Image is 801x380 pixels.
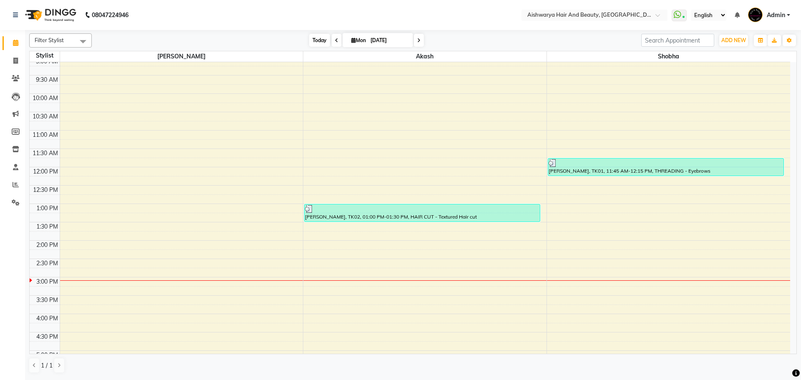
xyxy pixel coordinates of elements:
[34,75,60,84] div: 9:30 AM
[60,51,303,62] span: [PERSON_NAME]
[35,222,60,231] div: 1:30 PM
[767,11,785,20] span: Admin
[719,35,748,46] button: ADD NEW
[31,94,60,103] div: 10:00 AM
[30,51,60,60] div: Stylist
[547,51,790,62] span: Shobha
[349,37,368,43] span: Mon
[31,149,60,158] div: 11:30 AM
[92,3,128,27] b: 08047224946
[748,8,763,22] img: Admin
[35,37,64,43] span: Filter Stylist
[35,277,60,286] div: 3:00 PM
[305,204,540,221] div: [PERSON_NAME], TK02, 01:00 PM-01:30 PM, HAIR CUT - Textured Hair cut
[31,131,60,139] div: 11:00 AM
[309,34,330,47] span: Today
[641,34,714,47] input: Search Appointment
[31,167,60,176] div: 12:00 PM
[35,259,60,268] div: 2:30 PM
[35,241,60,249] div: 2:00 PM
[41,361,53,370] span: 1 / 1
[721,37,746,43] span: ADD NEW
[35,351,60,360] div: 5:00 PM
[31,112,60,121] div: 10:30 AM
[31,186,60,194] div: 12:30 PM
[35,314,60,323] div: 4:00 PM
[21,3,78,27] img: logo
[368,34,410,47] input: 2025-09-01
[35,332,60,341] div: 4:30 PM
[548,159,784,176] div: [PERSON_NAME], TK01, 11:45 AM-12:15 PM, THREADING - Eyebrows
[303,51,547,62] span: Akash
[35,296,60,305] div: 3:30 PM
[35,204,60,213] div: 1:00 PM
